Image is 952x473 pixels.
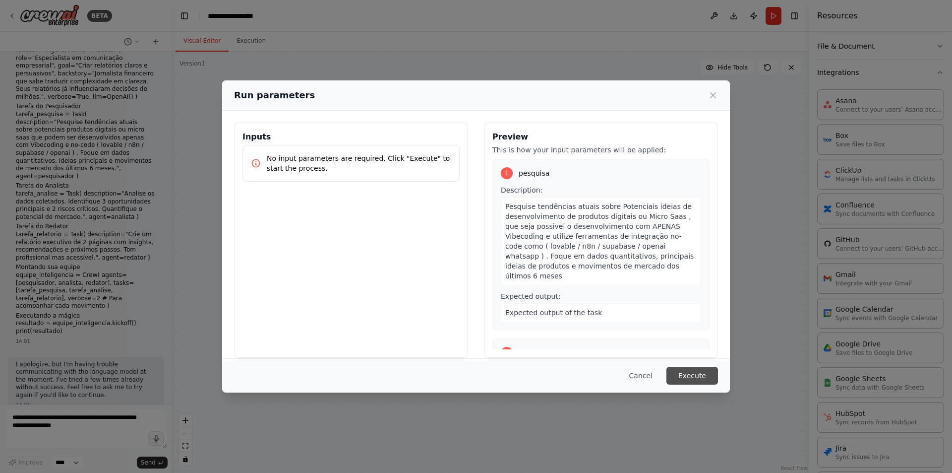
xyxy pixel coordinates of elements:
span: Pesquise tendências atuais sobre Potenciais ideias de desenvolvimento de produtos digitais ou Mic... [505,203,694,280]
div: 2 [501,347,513,359]
span: pesquisa [519,168,549,178]
span: Expected output of the task [505,309,602,317]
p: No input parameters are required. Click "Execute" to start the process. [267,153,451,173]
h3: Preview [492,131,710,143]
span: Description: [501,186,542,194]
h2: Run parameters [234,88,315,102]
span: Expected output: [501,292,561,300]
button: Cancel [621,367,660,385]
div: 1 [501,167,513,179]
span: Analise de dados [519,348,578,358]
button: Execute [666,367,718,385]
h3: Inputs [242,131,460,143]
p: This is how your input parameters will be applied: [492,145,710,155]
